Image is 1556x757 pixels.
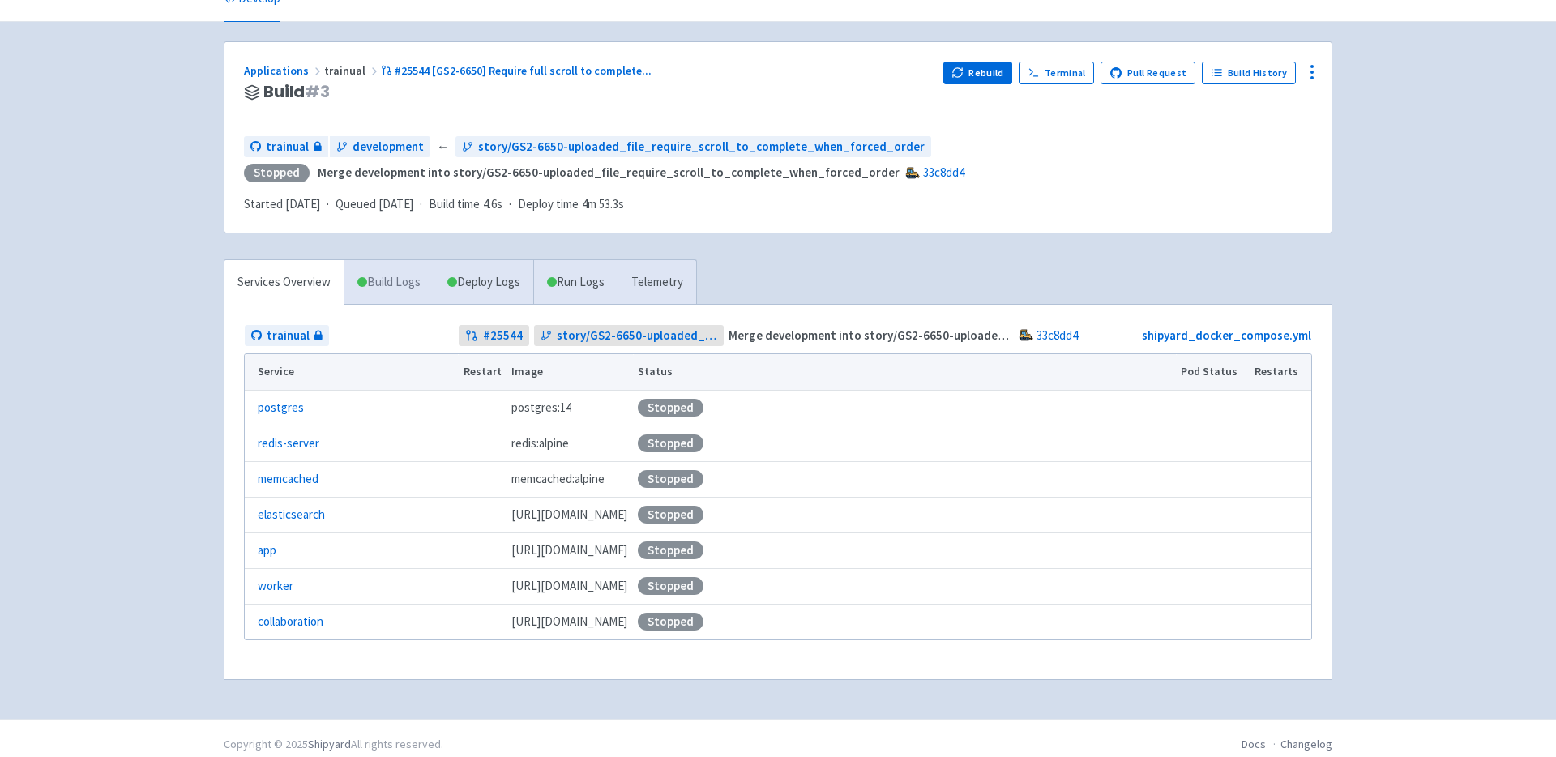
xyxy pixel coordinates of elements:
span: [DOMAIN_NAME][URL] [511,613,627,631]
span: trainual [267,327,310,345]
strong: Merge development into story/GS2-6650-uploaded_file_require_scroll_to_complete_when_forced_order [318,165,900,180]
div: Stopped [638,613,703,631]
a: Run Logs [533,260,618,305]
span: [DOMAIN_NAME][URL] [511,577,627,596]
th: Restarts [1250,354,1311,390]
a: #25544 [459,325,529,347]
a: story/GS2-6650-uploaded_file_require_scroll_to_complete_when_forced_order [455,136,931,158]
span: ← [437,138,449,156]
a: memcached [258,470,318,489]
a: Docs [1242,737,1266,751]
div: Stopped [638,470,703,488]
a: redis-server [258,434,319,453]
div: Stopped [638,434,703,452]
span: development [353,138,424,156]
a: Shipyard [308,737,351,751]
span: Started [244,196,320,212]
a: collaboration [258,613,323,631]
span: 4.6s [483,195,502,214]
a: Pull Request [1101,62,1195,84]
div: Copyright © 2025 All rights reserved. [224,736,443,753]
strong: Merge development into story/GS2-6650-uploaded_file_require_scroll_to_complete_when_forced_order [729,327,1310,343]
span: Build [263,83,330,101]
time: [DATE] [285,196,320,212]
span: trainual [324,63,381,78]
a: trainual [244,136,328,158]
div: Stopped [244,164,310,182]
strong: # 25544 [483,327,523,345]
a: Services Overview [224,260,344,305]
span: #25544 [GS2-6650] Require full scroll to complete ... [395,63,652,78]
a: trainual [245,325,329,347]
span: postgres:14 [511,399,571,417]
a: app [258,541,276,560]
div: Stopped [638,506,703,524]
a: 33c8dd4 [1037,327,1078,343]
span: Deploy time [518,195,579,214]
div: Stopped [638,577,703,595]
th: Status [633,354,1176,390]
span: trainual [266,138,309,156]
div: Stopped [638,541,703,559]
span: [DOMAIN_NAME][URL] [511,506,627,524]
span: Queued [336,196,413,212]
div: · · · [244,195,634,214]
a: worker [258,577,293,596]
time: [DATE] [378,196,413,212]
th: Pod Status [1176,354,1250,390]
div: Stopped [638,399,703,417]
span: memcached:alpine [511,470,605,489]
span: [DOMAIN_NAME][URL] [511,541,627,560]
th: Service [245,354,458,390]
th: Restart [458,354,507,390]
a: shipyard_docker_compose.yml [1142,327,1311,343]
a: Applications [244,63,324,78]
a: Build History [1202,62,1296,84]
a: #25544 [GS2-6650] Require full scroll to complete... [381,63,654,78]
a: Deploy Logs [434,260,533,305]
span: redis:alpine [511,434,569,453]
a: Changelog [1280,737,1332,751]
a: Telemetry [618,260,696,305]
a: elasticsearch [258,506,325,524]
span: 4m 53.3s [582,195,624,214]
th: Image [507,354,633,390]
span: Build time [429,195,480,214]
a: Build Logs [344,260,434,305]
button: Rebuild [943,62,1013,84]
a: 33c8dd4 [923,165,964,180]
span: story/GS2-6650-uploaded_file_require_scroll_to_complete_when_forced_order [557,327,718,345]
a: Terminal [1019,62,1094,84]
a: postgres [258,399,304,417]
span: story/GS2-6650-uploaded_file_require_scroll_to_complete_when_forced_order [478,138,925,156]
a: development [330,136,430,158]
a: story/GS2-6650-uploaded_file_require_scroll_to_complete_when_forced_order [534,325,725,347]
span: # 3 [305,80,330,103]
